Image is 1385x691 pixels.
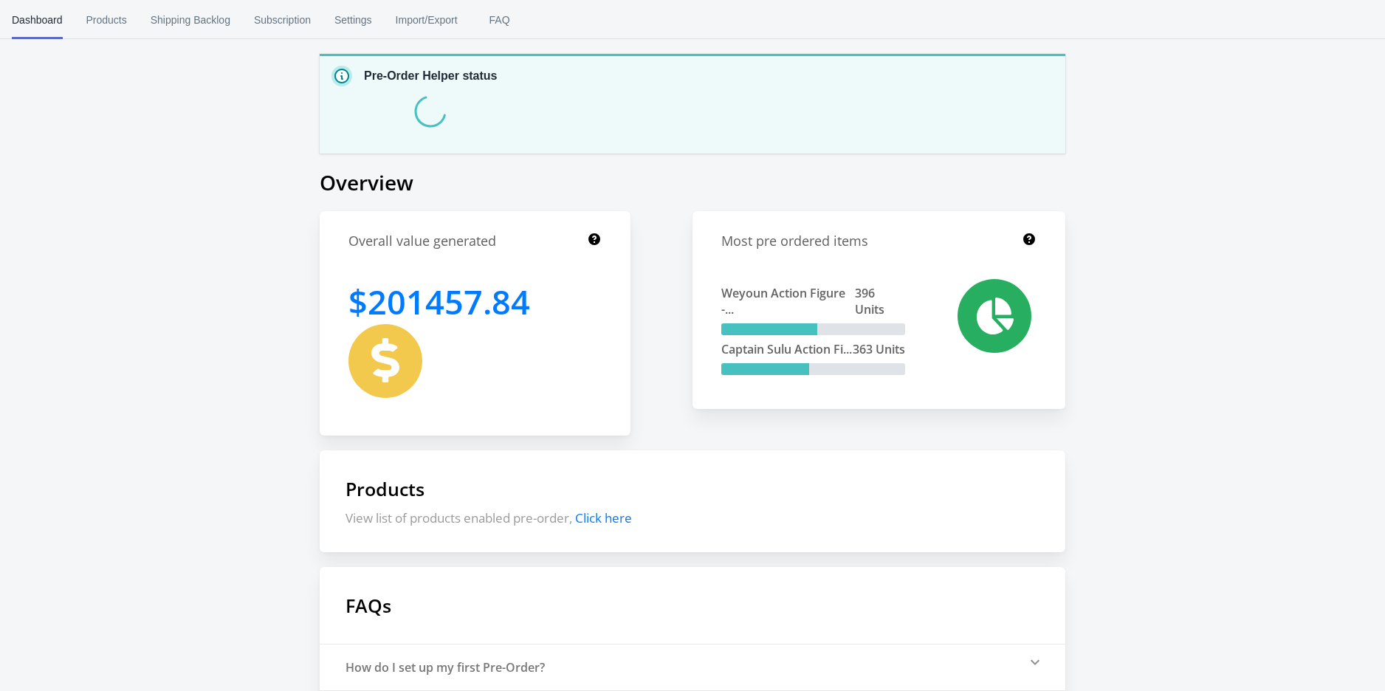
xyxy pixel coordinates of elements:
h1: Overall value generated [348,232,496,250]
span: Captain Sulu Action Fi... [721,341,852,357]
span: Settings [334,1,372,39]
span: $ [348,279,368,324]
span: Subscription [254,1,311,39]
p: View list of products enabled pre-order, [346,509,1039,526]
span: Weyoun Action Figure -... [721,285,855,317]
span: 363 Units [853,341,905,357]
h1: FAQs [320,567,1065,644]
span: FAQ [481,1,518,39]
h1: Overview [320,168,1065,196]
span: Click here [575,509,632,526]
span: 396 Units [855,285,905,317]
div: How do I set up my first Pre-Order? [346,659,545,675]
h1: Products [346,476,1039,501]
span: Dashboard [12,1,63,39]
h1: 201457.84 [348,279,530,324]
p: Pre-Order Helper status [364,67,498,85]
span: Import/Export [396,1,458,39]
span: Shipping Backlog [151,1,230,39]
span: Products [86,1,127,39]
h1: Most pre ordered items [721,232,868,250]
